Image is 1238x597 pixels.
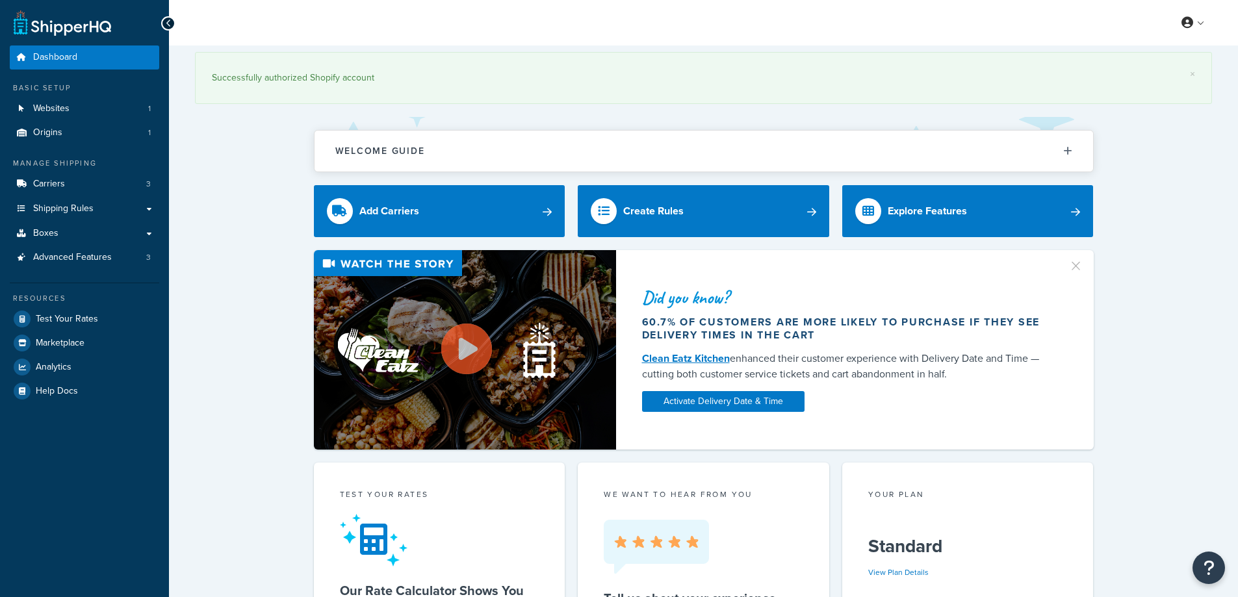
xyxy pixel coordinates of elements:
span: 1 [148,127,151,138]
span: Help Docs [36,386,78,397]
a: Add Carriers [314,185,565,237]
a: Clean Eatz Kitchen [642,351,730,366]
a: Help Docs [10,379,159,403]
span: Boxes [33,228,58,239]
a: Test Your Rates [10,307,159,331]
button: Open Resource Center [1193,552,1225,584]
span: Shipping Rules [33,203,94,214]
h2: Welcome Guide [335,146,425,156]
p: we want to hear from you [604,489,803,500]
li: Websites [10,97,159,121]
div: Test your rates [340,489,539,503]
div: Did you know? [642,288,1053,307]
div: Create Rules [623,202,684,220]
a: Analytics [10,355,159,379]
div: Resources [10,293,159,304]
li: Advanced Features [10,246,159,270]
a: Shipping Rules [10,197,159,221]
a: Origins1 [10,121,159,145]
div: Successfully authorized Shopify account [212,69,1195,87]
a: Advanced Features3 [10,246,159,270]
a: Marketplace [10,331,159,355]
div: 60.7% of customers are more likely to purchase if they see delivery times in the cart [642,316,1053,342]
div: Your Plan [868,489,1068,503]
a: Dashboard [10,45,159,70]
li: Carriers [10,172,159,196]
span: 1 [148,103,151,114]
div: Explore Features [888,202,967,220]
a: Create Rules [578,185,829,237]
a: View Plan Details [868,566,929,578]
li: Origins [10,121,159,145]
a: Boxes [10,222,159,246]
div: Add Carriers [359,202,419,220]
a: Carriers3 [10,172,159,196]
span: Websites [33,103,70,114]
span: Marketplace [36,338,84,349]
span: Analytics [36,362,71,373]
a: Explore Features [842,185,1094,237]
div: Manage Shipping [10,158,159,169]
button: Welcome Guide [315,131,1093,171]
span: Carriers [33,179,65,190]
span: Test Your Rates [36,314,98,325]
span: 3 [146,252,151,263]
span: Origins [33,127,62,138]
span: Dashboard [33,52,77,63]
a: Activate Delivery Date & Time [642,391,805,412]
a: × [1190,69,1195,79]
img: Video thumbnail [314,250,616,450]
span: Advanced Features [33,252,112,263]
a: Websites1 [10,97,159,121]
h5: Standard [868,536,1068,557]
span: 3 [146,179,151,190]
div: enhanced their customer experience with Delivery Date and Time — cutting both customer service ti... [642,351,1053,382]
div: Basic Setup [10,83,159,94]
